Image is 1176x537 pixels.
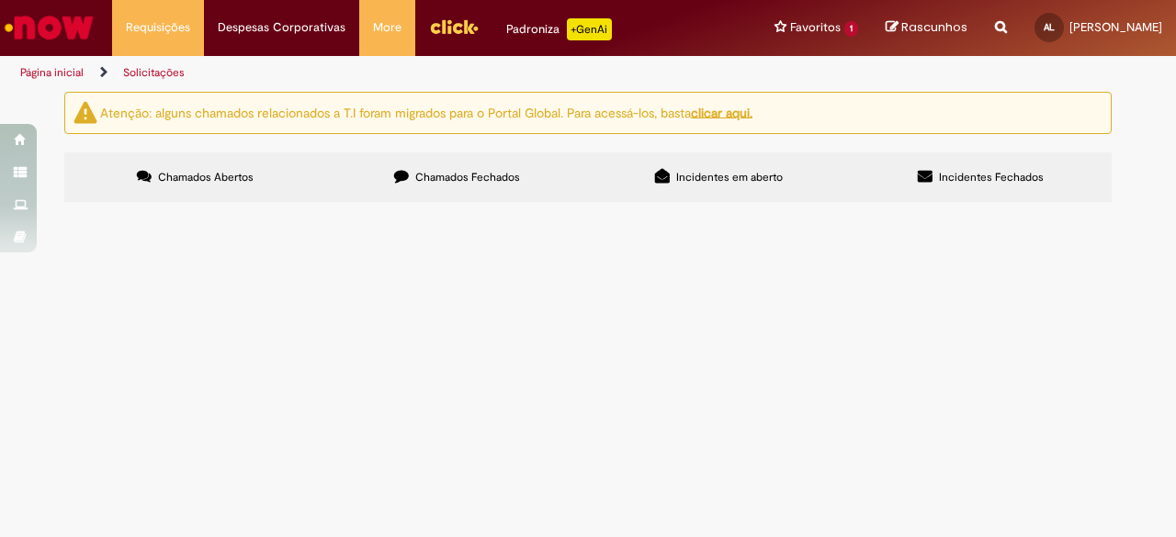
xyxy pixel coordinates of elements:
span: Chamados Fechados [415,170,520,185]
ul: Trilhas de página [14,56,770,90]
p: +GenAi [567,18,612,40]
span: More [373,18,401,37]
div: Padroniza [506,18,612,40]
span: Chamados Abertos [158,170,254,185]
span: 1 [844,21,858,37]
a: Página inicial [20,65,84,80]
img: click_logo_yellow_360x200.png [429,13,479,40]
span: [PERSON_NAME] [1069,19,1162,35]
span: Incidentes em aberto [676,170,783,185]
span: Requisições [126,18,190,37]
span: AL [1044,21,1055,33]
a: Rascunhos [886,19,967,37]
img: ServiceNow [2,9,96,46]
a: clicar aqui. [691,104,752,120]
span: Incidentes Fechados [939,170,1044,185]
ng-bind-html: Atenção: alguns chamados relacionados a T.I foram migrados para o Portal Global. Para acessá-los,... [100,104,752,120]
span: Despesas Corporativas [218,18,345,37]
span: Favoritos [790,18,841,37]
span: Rascunhos [901,18,967,36]
a: Solicitações [123,65,185,80]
